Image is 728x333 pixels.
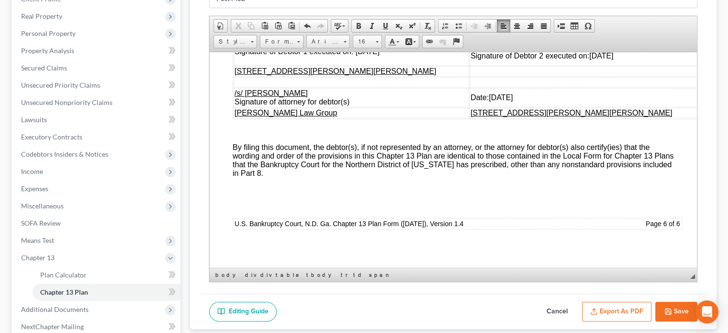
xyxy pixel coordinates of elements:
[365,20,379,32] a: Italic
[243,270,258,280] a: div element
[21,12,62,20] span: Real Property
[367,270,393,280] a: span element
[481,20,494,32] a: Increase Indent
[351,270,366,280] a: td element
[21,253,55,262] span: Chapter 13
[21,184,48,193] span: Expenses
[25,37,98,45] u: /s/ [PERSON_NAME]
[260,35,303,48] a: Format
[21,322,84,331] span: NextChapter Mailing
[21,64,67,72] span: Secured Claims
[402,35,419,48] a: Background Color
[40,288,88,296] span: Chapter 13 Plan
[304,270,338,280] a: tbody element
[25,57,127,65] u: [PERSON_NAME] Law Group
[568,20,581,32] a: Table
[21,236,54,244] span: Means Test
[449,35,463,48] a: Anchor
[258,270,273,280] a: div element
[231,20,245,32] a: Cut
[21,98,112,106] span: Unsecured Nonpriority Claims
[21,150,108,158] span: Codebtors Insiders & Notices
[436,35,449,48] a: Unlink
[352,20,365,32] a: Bold
[13,42,180,59] a: Property Analysis
[21,202,64,210] span: Miscellaneous
[21,115,47,124] span: Lawsuits
[582,302,651,322] button: Export as PDF
[524,20,537,32] a: Align Right
[353,35,372,48] span: 16
[452,20,465,32] a: Insert/Remove Bulleted List
[260,35,294,48] span: Format
[13,59,180,77] a: Secured Claims
[245,20,258,32] a: Copy
[536,302,578,322] button: Cancel
[21,46,74,55] span: Property Analysis
[21,305,89,313] span: Additional Documents
[25,37,140,54] span: Signature of attorney for debtor(s)
[13,77,180,94] a: Unsecured Priority Claims
[436,168,470,175] span: Page 6 of 6
[510,20,524,32] a: Center
[214,20,227,32] a: Document Properties
[655,302,697,322] button: Save
[438,20,452,32] a: Insert/Remove Numbered List
[274,270,303,280] a: table element
[421,20,435,32] a: Remove Format
[23,91,464,125] span: By filing this document, the debtor(s), if not represented by an attorney, or the attorney for de...
[392,20,405,32] a: Subscript
[554,20,568,32] a: Insert Page Break for Printing
[423,35,436,48] a: Link
[331,20,348,32] a: Spell Checker
[214,35,247,48] span: Styles
[285,20,298,32] a: Paste from Word
[581,20,594,32] a: Insert Special Character
[468,20,481,32] a: Decrease Indent
[40,271,87,279] span: Plan Calculator
[209,302,277,322] a: Editing Guide
[33,266,180,284] a: Plan Calculator
[279,41,303,49] span: [DATE]
[21,167,43,175] span: Income
[213,35,257,48] a: Styles
[13,128,180,146] a: Executory Contracts
[13,111,180,128] a: Lawsuits
[21,29,76,37] span: Personal Property
[258,20,271,32] a: Paste
[307,35,340,48] span: Arial
[537,20,550,32] a: Justify
[21,133,82,141] span: Executory Contracts
[261,57,462,65] u: [STREET_ADDRESS][PERSON_NAME][PERSON_NAME]
[301,20,314,32] a: Undo
[690,274,695,279] span: Resize
[210,52,697,268] iframe: Rich Text Editor, document-ckeditor
[21,81,100,89] span: Unsecured Priority Claims
[379,20,392,32] a: Underline
[385,35,402,48] a: Text Color
[25,168,254,175] span: U.S. Bankruptcy Court, N.D. Ga. Chapter 13 Plan Form ([DATE]), Version 1.4
[21,219,61,227] span: SOFA Review
[695,300,718,323] div: Open Intercom Messenger
[405,20,419,32] a: Superscript
[353,35,382,48] a: 16
[213,270,242,280] a: body element
[339,270,350,280] a: tr element
[33,284,180,301] a: Chapter 13 Plan
[13,94,180,111] a: Unsecured Nonpriority Claims
[13,215,180,232] a: SOFA Review
[306,35,350,48] a: Arial
[271,20,285,32] a: Paste as plain text
[314,20,327,32] a: Redo
[497,20,510,32] a: Align Left
[25,15,226,23] u: [STREET_ADDRESS][PERSON_NAME][PERSON_NAME]
[261,41,279,49] span: Date:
